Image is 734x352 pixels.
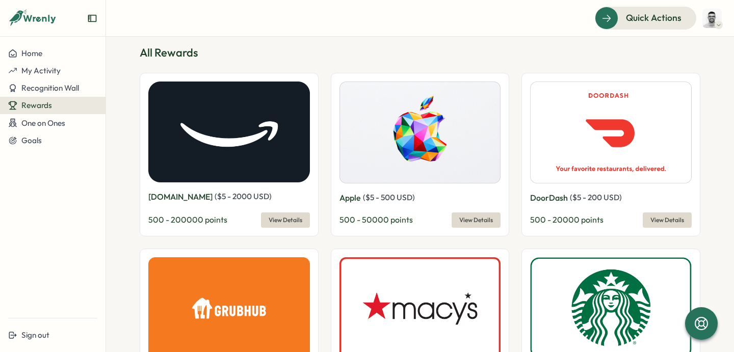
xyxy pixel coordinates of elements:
span: 500 - 200000 points [148,214,227,225]
span: Recognition Wall [21,83,79,93]
button: Quick Actions [595,7,696,29]
span: 500 - 50000 points [339,214,413,225]
span: ( $ 5 - 500 USD ) [363,193,415,202]
button: View Details [643,212,692,228]
span: One on Ones [21,118,65,128]
span: Home [21,48,42,58]
img: Amazon.com [148,82,310,182]
span: ( $ 5 - 2000 USD ) [215,192,272,201]
span: Sign out [21,330,49,340]
button: Expand sidebar [87,13,97,23]
img: Kyle Peterson [702,9,722,28]
span: View Details [650,213,684,227]
p: DoorDash [530,192,568,204]
img: DoorDash [530,82,692,183]
span: View Details [459,213,493,227]
p: Apple [339,192,361,204]
button: View Details [452,212,501,228]
span: Goals [21,136,42,145]
span: Quick Actions [626,11,681,24]
img: Apple [339,82,501,183]
button: View Details [261,212,310,228]
span: View Details [269,213,302,227]
span: Rewards [21,100,52,110]
span: My Activity [21,66,61,75]
span: 500 - 20000 points [530,214,604,225]
p: [DOMAIN_NAME] [148,191,213,203]
span: ( $ 5 - 200 USD ) [570,193,622,202]
p: All Rewards [140,45,700,61]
